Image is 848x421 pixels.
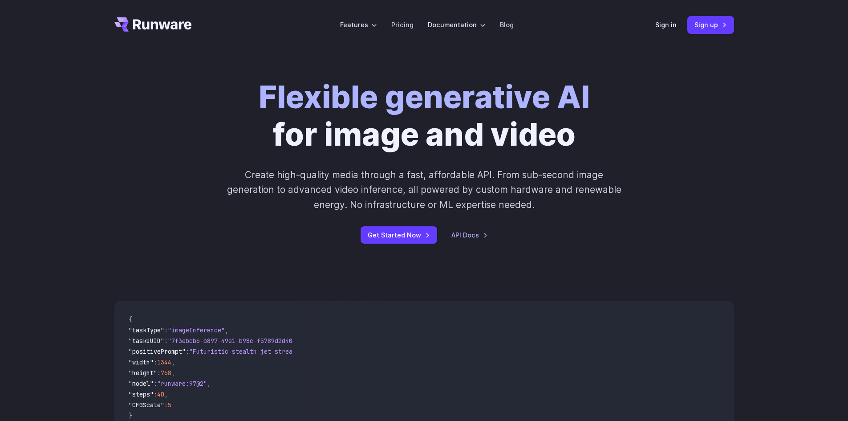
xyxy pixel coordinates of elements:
a: Go to / [114,17,192,32]
span: "positivePrompt" [129,347,186,356]
span: "runware:97@2" [157,380,207,388]
span: : [164,326,168,334]
span: : [164,401,168,409]
span: "7f3ebcb6-b897-49e1-b98c-f5789d2d40d7" [168,337,303,345]
span: 5 [168,401,171,409]
a: API Docs [451,230,488,240]
span: 768 [161,369,171,377]
span: "taskUUID" [129,337,164,345]
span: 1344 [157,358,171,366]
span: : [157,369,161,377]
span: "CFGScale" [129,401,164,409]
span: : [154,390,157,398]
a: Blog [500,20,514,30]
strong: Flexible generative AI [259,78,590,116]
span: "height" [129,369,157,377]
span: "width" [129,358,154,366]
span: , [207,380,211,388]
span: 40 [157,390,164,398]
span: : [154,380,157,388]
span: } [129,412,132,420]
a: Pricing [391,20,414,30]
span: , [171,358,175,366]
span: "steps" [129,390,154,398]
span: "model" [129,380,154,388]
span: "imageInference" [168,326,225,334]
label: Features [340,20,377,30]
span: , [164,390,168,398]
a: Sign up [687,16,734,33]
span: : [164,337,168,345]
span: , [171,369,175,377]
span: { [129,315,132,323]
span: : [154,358,157,366]
label: Documentation [428,20,486,30]
span: : [186,347,189,356]
p: Create high-quality media through a fast, affordable API. From sub-second image generation to adv... [226,168,622,212]
a: Sign in [655,20,677,30]
span: "Futuristic stealth jet streaking through a neon-lit cityscape with glowing purple exhaust" [189,347,513,356]
span: "taskType" [129,326,164,334]
a: Get Started Now [361,226,437,244]
span: , [225,326,228,334]
h1: for image and video [259,78,590,153]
